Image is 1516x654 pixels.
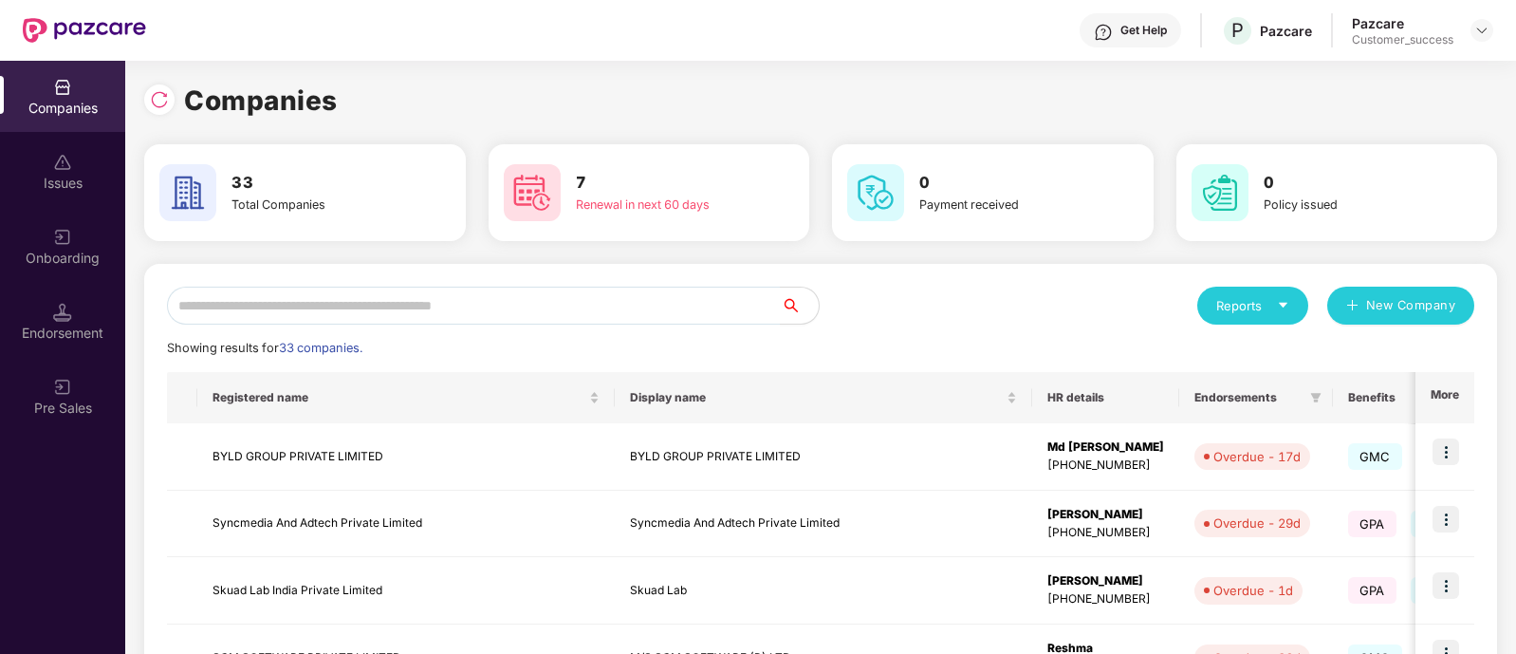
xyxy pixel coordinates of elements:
button: search [780,287,820,325]
th: Registered name [197,372,615,423]
span: Showing results for [167,341,362,355]
td: Syncmedia And Adtech Private Limited [615,491,1032,558]
img: svg+xml;base64,PHN2ZyBpZD0iSGVscC0zMngzMiIgeG1sbnM9Imh0dHA6Ly93d3cudzMub3JnLzIwMDAvc3ZnIiB3aWR0aD... [1094,23,1113,42]
span: filter [1310,392,1322,403]
h3: 33 [231,171,395,196]
h1: Companies [184,80,338,121]
th: More [1415,372,1474,423]
span: Endorsements [1194,390,1303,405]
div: Total Companies [231,196,395,215]
td: Skuad Lab India Private Limited [197,557,615,625]
td: Syncmedia And Adtech Private Limited [197,491,615,558]
img: svg+xml;base64,PHN2ZyB3aWR0aD0iMTQuNSIgaGVpZ2h0PSIxNC41IiB2aWV3Qm94PSIwIDAgMTYgMTYiIGZpbGw9Im5vbm... [53,303,72,322]
div: Overdue - 29d [1213,514,1301,533]
div: Overdue - 17d [1213,447,1301,466]
span: Registered name [213,390,585,405]
div: Pazcare [1260,22,1312,40]
th: Display name [615,372,1032,423]
button: plusNew Company [1327,287,1474,325]
img: icon [1433,506,1459,533]
div: Md [PERSON_NAME] [1047,439,1164,457]
span: plus [1346,299,1359,314]
div: Renewal in next 60 days [576,196,739,215]
img: svg+xml;base64,PHN2ZyBpZD0iUmVsb2FkLTMyeDMyIiB4bWxucz0iaHR0cDovL3d3dy53My5vcmcvMjAwMC9zdmciIHdpZH... [150,90,169,109]
img: svg+xml;base64,PHN2ZyB3aWR0aD0iMjAiIGhlaWdodD0iMjAiIHZpZXdCb3g9IjAgMCAyMCAyMCIgZmlsbD0ibm9uZSIgeG... [53,378,72,397]
div: Pazcare [1352,14,1453,32]
div: Get Help [1120,23,1167,38]
img: svg+xml;base64,PHN2ZyB4bWxucz0iaHR0cDovL3d3dy53My5vcmcvMjAwMC9zdmciIHdpZHRoPSI2MCIgaGVpZ2h0PSI2MC... [847,164,904,221]
div: [PHONE_NUMBER] [1047,457,1164,475]
img: icon [1433,572,1459,599]
span: caret-down [1277,299,1289,311]
img: svg+xml;base64,PHN2ZyBpZD0iSXNzdWVzX2Rpc2FibGVkIiB4bWxucz0iaHR0cDovL3d3dy53My5vcmcvMjAwMC9zdmciIH... [53,153,72,172]
td: Skuad Lab [615,557,1032,625]
div: Policy issued [1264,196,1427,215]
span: GMC [1411,511,1465,537]
img: svg+xml;base64,PHN2ZyB4bWxucz0iaHR0cDovL3d3dy53My5vcmcvMjAwMC9zdmciIHdpZHRoPSI2MCIgaGVpZ2h0PSI2MC... [504,164,561,221]
td: BYLD GROUP PRIVATE LIMITED [197,423,615,491]
img: svg+xml;base64,PHN2ZyB4bWxucz0iaHR0cDovL3d3dy53My5vcmcvMjAwMC9zdmciIHdpZHRoPSI2MCIgaGVpZ2h0PSI2MC... [159,164,216,221]
h3: 0 [919,171,1082,196]
div: [PERSON_NAME] [1047,506,1164,524]
h3: 7 [576,171,739,196]
img: svg+xml;base64,PHN2ZyB4bWxucz0iaHR0cDovL3d3dy53My5vcmcvMjAwMC9zdmciIHdpZHRoPSI2MCIgaGVpZ2h0PSI2MC... [1192,164,1248,221]
img: icon [1433,439,1459,465]
div: [PHONE_NUMBER] [1047,524,1164,542]
span: GPA [1348,577,1396,604]
div: Overdue - 1d [1213,581,1293,600]
span: Display name [630,390,1003,405]
img: svg+xml;base64,PHN2ZyBpZD0iQ29tcGFuaWVzIiB4bWxucz0iaHR0cDovL3d3dy53My5vcmcvMjAwMC9zdmciIHdpZHRoPS... [53,78,72,97]
td: BYLD GROUP PRIVATE LIMITED [615,423,1032,491]
img: New Pazcare Logo [23,18,146,43]
div: [PERSON_NAME] [1047,572,1164,590]
span: GMC [1348,443,1402,470]
h3: 0 [1264,171,1427,196]
span: search [780,298,819,313]
img: svg+xml;base64,PHN2ZyB3aWR0aD0iMjAiIGhlaWdodD0iMjAiIHZpZXdCb3g9IjAgMCAyMCAyMCIgZmlsbD0ibm9uZSIgeG... [53,228,72,247]
span: 33 companies. [279,341,362,355]
img: svg+xml;base64,PHN2ZyBpZD0iRHJvcGRvd24tMzJ4MzIiIHhtbG5zPSJodHRwOi8vd3d3LnczLm9yZy8yMDAwL3N2ZyIgd2... [1474,23,1489,38]
span: P [1231,19,1244,42]
div: Payment received [919,196,1082,215]
th: Benefits [1333,372,1503,423]
div: [PHONE_NUMBER] [1047,590,1164,608]
span: GMC [1411,577,1465,604]
span: filter [1306,386,1325,409]
div: Customer_success [1352,32,1453,47]
th: HR details [1032,372,1179,423]
div: Reports [1216,296,1289,315]
span: GPA [1348,511,1396,537]
span: New Company [1366,296,1456,315]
